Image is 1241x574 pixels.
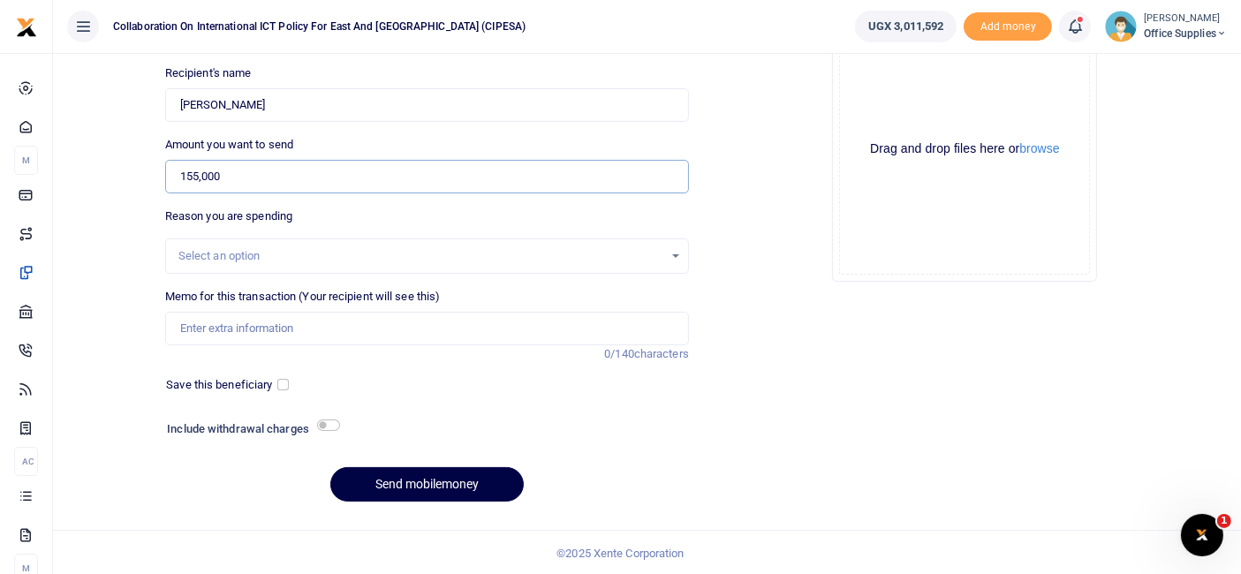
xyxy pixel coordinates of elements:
span: Collaboration on International ICT Policy For East and [GEOGRAPHIC_DATA] (CIPESA) [106,19,533,34]
button: Send mobilemoney [330,467,524,502]
label: Save this beneficiary [166,376,272,394]
a: UGX 3,011,592 [855,11,957,42]
input: MTN & Airtel numbers are validated [165,88,689,122]
span: Add money [964,12,1052,42]
a: profile-user [PERSON_NAME] Office Supplies [1105,11,1227,42]
div: Select an option [178,247,663,265]
label: Recipient's name [165,64,252,82]
input: UGX [165,160,689,193]
label: Memo for this transaction (Your recipient will see this) [165,288,441,306]
a: logo-small logo-large logo-large [16,19,37,33]
iframe: Intercom live chat [1181,514,1223,556]
span: Office Supplies [1144,26,1227,42]
span: 1 [1217,514,1231,528]
span: 0/140 [604,347,634,360]
span: UGX 3,011,592 [868,18,943,35]
h6: Include withdrawal charges [167,422,331,436]
button: browse [1019,142,1059,155]
li: Toup your wallet [964,12,1052,42]
small: [PERSON_NAME] [1144,11,1227,26]
a: Add money [964,19,1052,32]
div: File Uploader [832,17,1097,282]
label: Amount you want to send [165,136,293,154]
img: profile-user [1105,11,1137,42]
div: Drag and drop files here or [840,140,1089,157]
label: Reason you are spending [165,208,292,225]
img: logo-small [16,17,37,38]
span: characters [634,347,689,360]
li: M [14,146,38,175]
li: Wallet ballance [848,11,964,42]
li: Ac [14,447,38,476]
input: Enter extra information [165,312,689,345]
